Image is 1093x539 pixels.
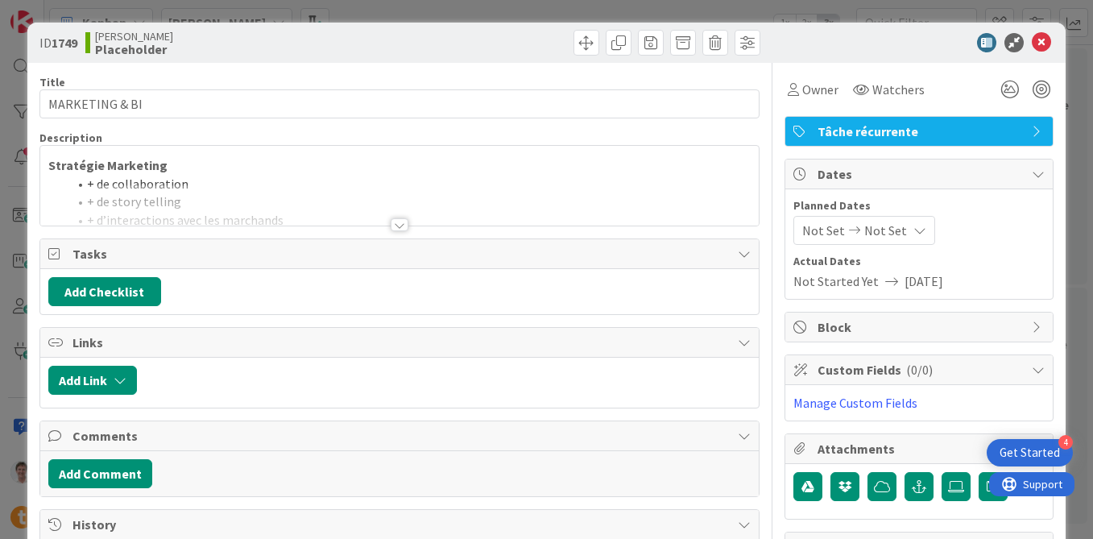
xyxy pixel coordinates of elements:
[48,366,137,395] button: Add Link
[793,272,879,291] span: Not Started Yet
[802,80,838,99] span: Owner
[48,157,168,173] strong: Stratégie Marketing
[864,221,907,240] span: Not Set
[95,43,173,56] b: Placeholder
[72,244,730,263] span: Tasks
[39,33,77,52] span: ID
[52,35,77,51] b: 1749
[818,122,1024,141] span: Tâche récurrente
[72,515,730,534] span: History
[818,317,1024,337] span: Block
[818,439,1024,458] span: Attachments
[818,164,1024,184] span: Dates
[48,459,152,488] button: Add Comment
[793,253,1045,270] span: Actual Dates
[1000,445,1060,461] div: Get Started
[872,80,925,99] span: Watchers
[39,75,65,89] label: Title
[793,395,917,411] a: Manage Custom Fields
[95,30,173,43] span: [PERSON_NAME]
[48,277,161,306] button: Add Checklist
[72,426,730,446] span: Comments
[72,333,730,352] span: Links
[39,131,102,145] span: Description
[68,175,751,193] li: + de collaboration
[987,439,1073,466] div: Open Get Started checklist, remaining modules: 4
[905,272,943,291] span: [DATE]
[793,197,1045,214] span: Planned Dates
[1058,435,1073,450] div: 4
[802,221,845,240] span: Not Set
[39,89,760,118] input: type card name here...
[906,362,933,378] span: ( 0/0 )
[34,2,73,22] span: Support
[818,360,1024,379] span: Custom Fields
